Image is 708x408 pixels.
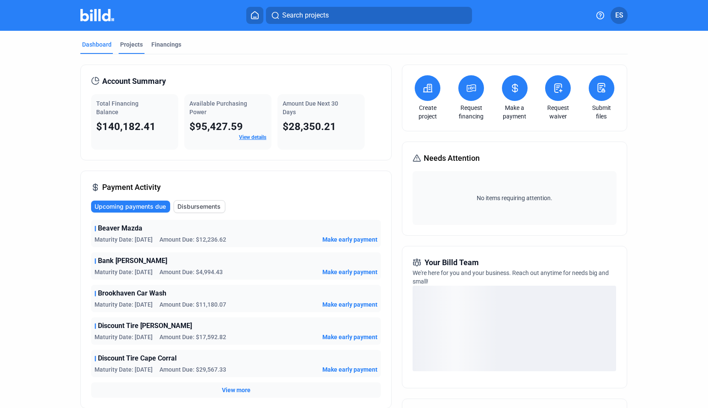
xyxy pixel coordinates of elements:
span: Disbursements [177,202,221,211]
span: Amount Due: $29,567.33 [159,365,226,374]
div: loading [413,286,616,371]
span: Needs Attention [424,152,480,164]
span: Search projects [282,10,329,21]
button: Make early payment [322,268,378,276]
span: Discount Tire Cape Corral [98,353,177,364]
span: $140,182.41 [96,121,156,133]
a: Make a payment [500,103,530,121]
button: Make early payment [322,365,378,374]
span: Your Billd Team [425,257,479,269]
div: Financings [151,40,181,49]
div: Dashboard [82,40,112,49]
span: Amount Due Next 30 Days [283,100,338,115]
button: Upcoming payments due [91,201,170,213]
span: $28,350.21 [283,121,336,133]
a: Submit files [587,103,617,121]
span: No items requiring attention. [416,194,613,202]
a: View details [239,134,266,140]
a: Request waiver [543,103,573,121]
span: Maturity Date: [DATE] [94,365,153,374]
span: Available Purchasing Power [189,100,247,115]
span: $95,427.59 [189,121,243,133]
span: Amount Due: $11,180.07 [159,300,226,309]
span: Amount Due: $12,236.62 [159,235,226,244]
span: Maturity Date: [DATE] [94,235,153,244]
span: Account Summary [102,75,166,87]
span: Amount Due: $17,592.82 [159,333,226,341]
a: Create project [413,103,442,121]
a: Request financing [456,103,486,121]
button: View more [222,386,251,394]
button: ES [611,7,628,24]
button: Make early payment [322,300,378,309]
span: Total Financing Balance [96,100,139,115]
span: We're here for you and your business. Reach out anytime for needs big and small! [413,269,609,285]
span: ES [615,10,623,21]
span: Payment Activity [102,181,161,193]
span: Amount Due: $4,994.43 [159,268,223,276]
span: Upcoming payments due [94,202,166,211]
span: Brookhaven Car Wash [98,288,166,299]
span: Maturity Date: [DATE] [94,333,153,341]
span: Discount Tire [PERSON_NAME] [98,321,192,331]
div: Projects [120,40,143,49]
span: Maturity Date: [DATE] [94,268,153,276]
button: Make early payment [322,333,378,341]
button: Make early payment [322,235,378,244]
button: Search projects [266,7,472,24]
span: Maturity Date: [DATE] [94,300,153,309]
span: Bank [PERSON_NAME] [98,256,167,266]
button: Disbursements [174,200,225,213]
span: Beaver Mazda [98,223,142,234]
img: Billd Company Logo [80,9,114,21]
